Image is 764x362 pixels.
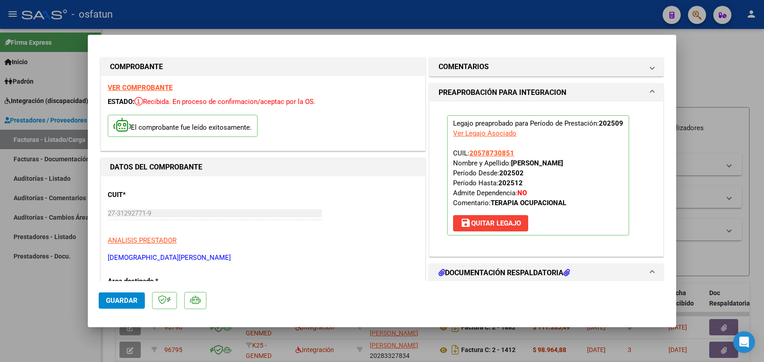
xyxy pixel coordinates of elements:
[453,215,528,231] button: Quitar Legajo
[599,119,623,127] strong: 202509
[110,62,163,71] strong: COMPROBANTE
[439,61,489,72] h1: COMENTARIOS
[430,102,663,256] div: PREAPROBACIÓN PARA INTEGRACION
[134,98,315,106] span: Recibida. En proceso de confirmacion/aceptac por la OS.
[469,149,514,157] span: 20578730851
[108,84,172,92] a: VER COMPROBANTE
[453,199,566,207] span: Comentario:
[430,264,663,282] mat-expansion-panel-header: DOCUMENTACIÓN RESPALDATORIA
[108,236,177,244] span: ANALISIS PRESTADOR
[99,292,145,309] button: Guardar
[453,128,516,138] div: Ver Legajo Asociado
[439,87,566,98] h1: PREAPROBACIÓN PARA INTEGRACION
[511,159,563,167] strong: [PERSON_NAME]
[498,179,523,187] strong: 202512
[110,163,202,171] strong: DATOS DEL COMPROBANTE
[460,217,471,228] mat-icon: save
[108,190,201,200] p: CUIT
[108,276,201,287] p: Area destinado *
[453,149,566,207] span: CUIL: Nombre y Apellido: Período Desde: Período Hasta: Admite Dependencia:
[460,219,521,227] span: Quitar Legajo
[499,169,524,177] strong: 202502
[108,115,258,137] p: El comprobante fue leído exitosamente.
[106,296,138,305] span: Guardar
[439,268,570,278] h1: DOCUMENTACIÓN RESPALDATORIA
[430,58,663,76] mat-expansion-panel-header: COMENTARIOS
[517,189,527,197] strong: NO
[108,253,418,263] p: [DEMOGRAPHIC_DATA][PERSON_NAME]
[430,84,663,102] mat-expansion-panel-header: PREAPROBACIÓN PARA INTEGRACION
[108,98,134,106] span: ESTADO:
[447,115,629,235] p: Legajo preaprobado para Período de Prestación:
[491,199,566,207] strong: TERAPIA OCUPACIONAL
[733,331,755,353] div: Open Intercom Messenger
